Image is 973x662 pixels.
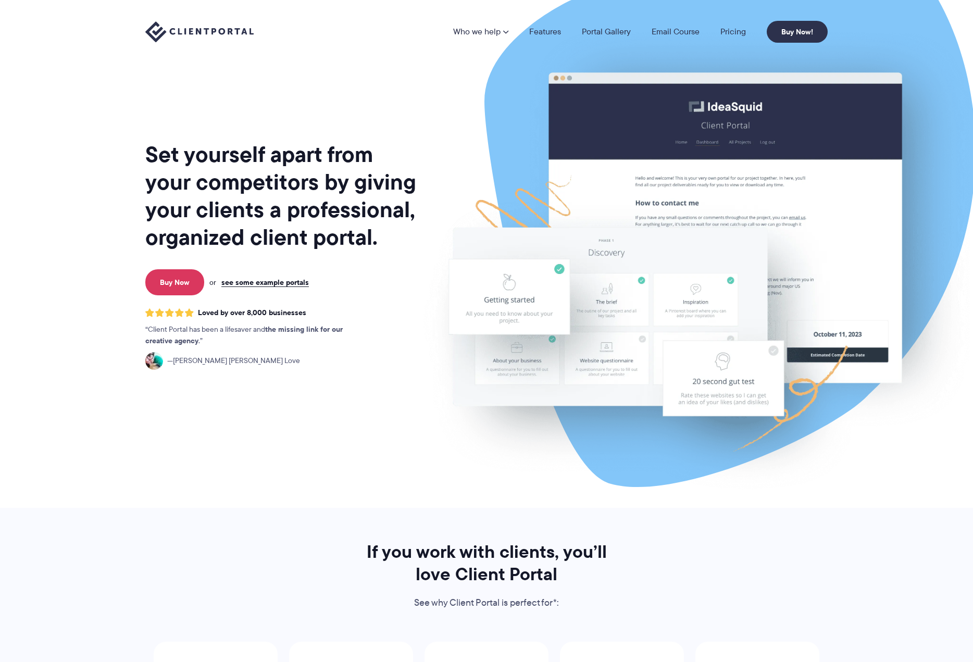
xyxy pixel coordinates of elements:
[582,28,631,36] a: Portal Gallery
[652,28,700,36] a: Email Course
[198,308,306,317] span: Loved by over 8,000 businesses
[453,28,508,36] a: Who we help
[145,323,343,346] strong: the missing link for our creative agency
[352,595,621,611] p: See why Client Portal is perfect for*:
[167,355,300,367] span: [PERSON_NAME] [PERSON_NAME] Love
[221,278,309,287] a: see some example portals
[529,28,561,36] a: Features
[720,28,746,36] a: Pricing
[145,269,204,295] a: Buy Now
[352,541,621,585] h2: If you work with clients, you’ll love Client Portal
[209,278,216,287] span: or
[767,21,828,43] a: Buy Now!
[145,141,418,251] h1: Set yourself apart from your competitors by giving your clients a professional, organized client ...
[145,324,364,347] p: Client Portal has been a lifesaver and .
